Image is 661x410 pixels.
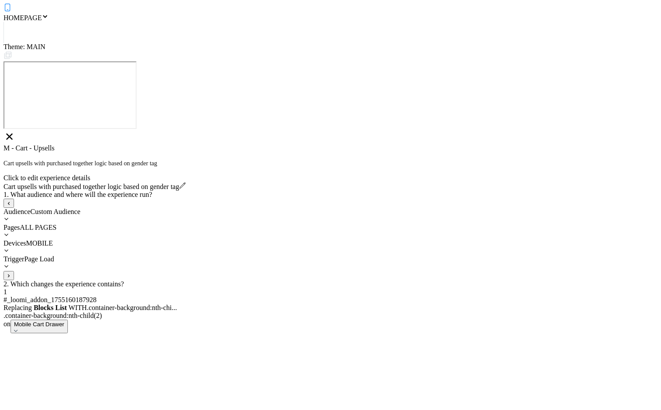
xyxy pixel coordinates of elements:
span: Trigger [4,255,24,263]
span: Theme: MAIN [4,43,46,50]
span: #_loomi_addon_1755160187928 [4,296,96,303]
span: Replacing [4,304,67,311]
span: Devices [4,239,26,247]
span: .container-background:nth-chi... [87,304,177,311]
span: WITH [69,304,87,311]
span: Page Load [24,255,54,263]
span: HOMEPAGE [4,14,42,21]
div: 1 [4,288,657,296]
span: 2. Which changes the experience contains? [4,280,124,288]
span: Custom Audience [30,208,80,215]
span: on [4,320,11,328]
span: Cart upsells with purchased together logic﻿ based on gender tag [4,160,157,167]
b: Blocks List [34,304,67,311]
span: M - Cart - Upsells [4,144,54,152]
span: MOBILE [26,239,53,247]
span: ALL PAGES [20,224,56,231]
span: .container-background:nth-child(2) [4,312,102,319]
button: Mobile Cart Drawerdown arrow [11,320,68,333]
span: Pages [4,224,20,231]
span: 1. What audience and where will the experience run? [4,191,152,198]
span: Cart upsells with purchased together logic﻿ based on gender tag [4,183,179,190]
div: Click to edit experience details [4,174,657,182]
img: down arrow [14,330,18,332]
span: Audience [4,208,30,215]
